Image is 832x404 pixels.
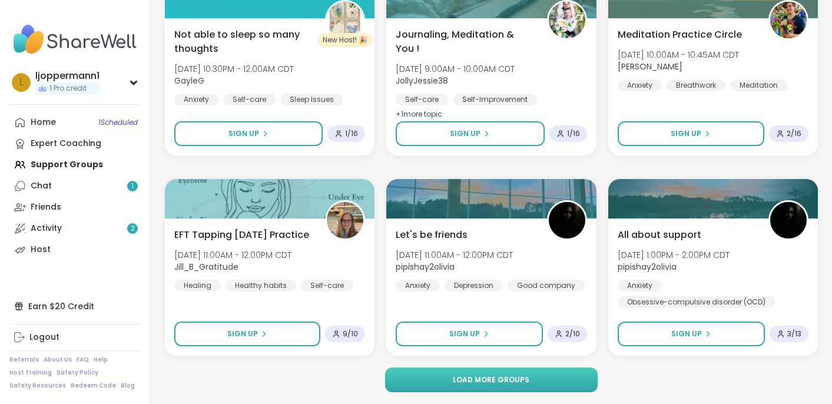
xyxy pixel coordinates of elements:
div: Obsessive-compulsive disorder (OCD) [618,296,775,308]
span: 2 [131,224,135,234]
a: Blog [121,382,135,390]
div: Earn $20 Credit [9,296,141,317]
div: Breathwork [667,80,725,91]
span: 2 / 10 [565,329,580,339]
div: Self-Improvement [453,94,537,105]
div: Logout [29,332,59,343]
b: Jill_B_Gratitude [174,261,238,273]
span: Journaling, Meditation & You ! [396,28,533,56]
div: Chat [31,180,52,192]
a: Host Training [9,369,52,377]
div: Friends [31,201,61,213]
div: Good company [508,280,585,292]
span: [DATE] 10:00AM - 10:45AM CDT [618,49,739,61]
button: Sign Up [618,322,765,346]
img: pipishay2olivia [770,202,807,239]
div: Meditation [730,80,787,91]
b: pipishay2olivia [618,261,677,273]
img: ShareWell Nav Logo [9,19,141,60]
span: 9 / 10 [343,329,358,339]
span: [DATE] 1:00PM - 2:00PM CDT [618,249,730,261]
div: Activity [31,223,62,234]
span: 3 / 13 [787,329,801,339]
span: 1 Scheduled [98,118,138,127]
div: Home [31,117,56,128]
img: JollyJessie38 [549,2,585,38]
a: Redeem Code [71,382,116,390]
a: Chat1 [9,175,141,197]
span: Not able to sleep so many thoughts [174,28,312,56]
span: [DATE] 11:00AM - 12:00PM CDT [174,249,291,261]
b: JollyJessie38 [396,75,448,87]
div: New Host! 🎉 [318,33,372,47]
a: Activity2 [9,218,141,239]
button: Sign Up [396,322,542,346]
button: Load more groups [385,367,598,392]
div: Host [31,244,51,256]
span: Sign Up [449,329,480,339]
span: [DATE] 10:30PM - 12:00AM CDT [174,63,294,75]
div: Self-care [301,280,353,292]
div: Depression [445,280,503,292]
b: GayleG [174,75,204,87]
span: Sign Up [450,128,480,139]
img: GayleG [327,2,363,38]
a: Help [94,356,108,364]
span: Sign Up [227,329,258,339]
div: Self-care [396,94,448,105]
a: Safety Resources [9,382,66,390]
a: Safety Policy [57,369,98,377]
div: Anxiety [396,280,440,292]
img: Jill_B_Gratitude [327,202,363,239]
div: Self-care [223,94,276,105]
span: Load more groups [453,375,529,385]
button: Sign Up [174,121,323,146]
div: Anxiety [618,80,662,91]
div: Sleep Issues [280,94,343,105]
a: FAQ [77,356,89,364]
a: Referrals [9,356,39,364]
span: l [19,75,24,90]
span: Sign Up [671,329,702,339]
a: Friends [9,197,141,218]
img: pipishay2olivia [549,202,585,239]
span: [DATE] 9:00AM - 10:00AM CDT [396,63,515,75]
button: Sign Up [618,121,764,146]
span: All about support [618,228,701,242]
span: 1 [131,181,134,191]
img: Nicholas [770,2,807,38]
span: Let's be friends [396,228,468,242]
a: Expert Coaching [9,133,141,154]
button: Sign Up [396,121,544,146]
span: 1 / 16 [345,129,358,138]
div: Anxiety [174,94,218,105]
a: Logout [9,327,141,348]
div: Anxiety [618,280,662,292]
span: Meditation Practice Circle [618,28,742,42]
span: Sign Up [228,128,259,139]
a: Host [9,239,141,260]
b: pipishay2olivia [396,261,455,273]
span: 1 Pro credit [49,84,87,94]
span: EFT Tapping [DATE] Practice [174,228,309,242]
button: Sign Up [174,322,320,346]
span: [DATE] 11:00AM - 12:00PM CDT [396,249,513,261]
span: 2 / 16 [787,129,801,138]
a: Home1Scheduled [9,112,141,133]
span: Sign Up [671,128,701,139]
div: Expert Coaching [31,138,101,150]
div: Healing [174,280,221,292]
a: About Us [44,356,72,364]
div: Healthy habits [226,280,296,292]
span: 1 / 16 [567,129,580,138]
div: ljoppermann1 [35,69,100,82]
b: [PERSON_NAME] [618,61,682,72]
